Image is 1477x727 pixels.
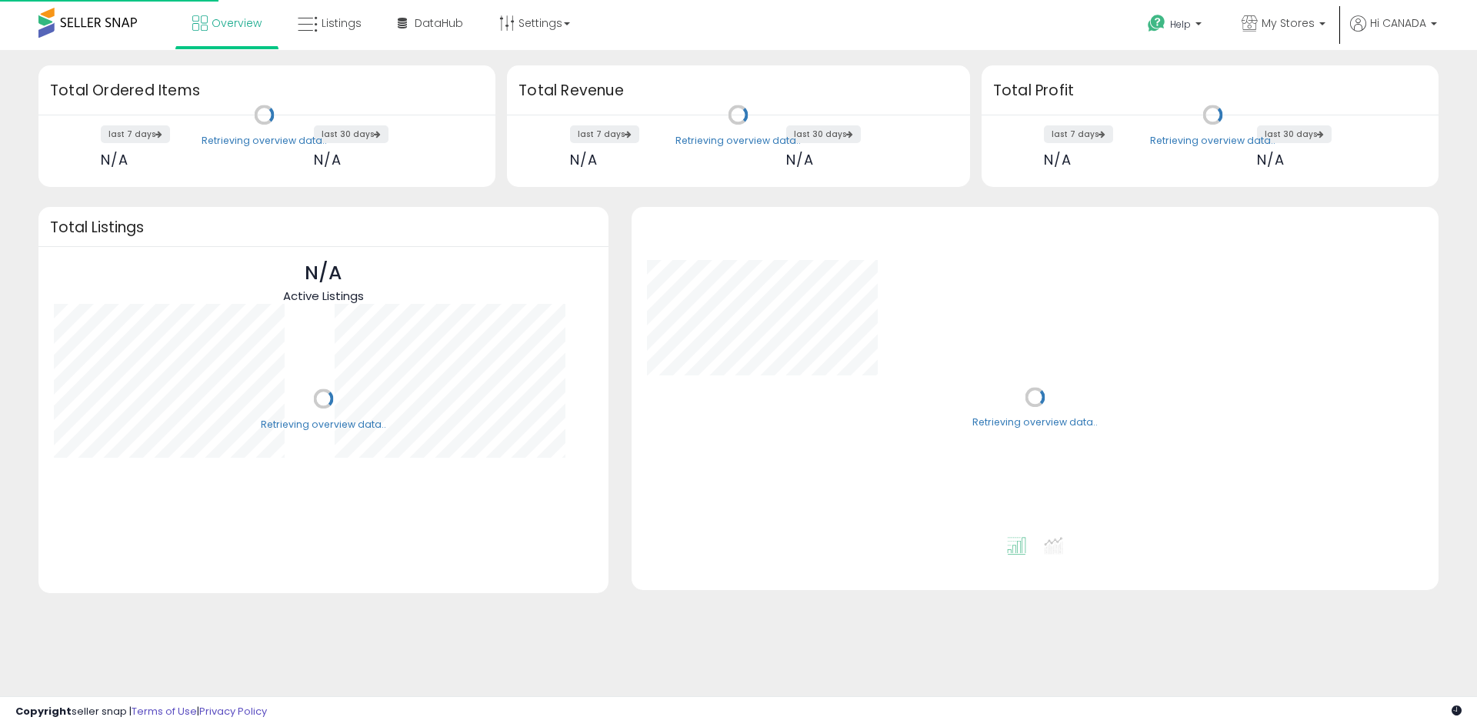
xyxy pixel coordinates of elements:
[1170,18,1191,31] span: Help
[1370,15,1426,31] span: Hi CANADA
[1350,15,1437,50] a: Hi CANADA
[322,15,362,31] span: Listings
[212,15,262,31] span: Overview
[415,15,463,31] span: DataHub
[1135,2,1217,50] a: Help
[261,418,386,432] div: Retrieving overview data..
[972,416,1098,430] div: Retrieving overview data..
[675,134,801,148] div: Retrieving overview data..
[1147,14,1166,33] i: Get Help
[202,134,327,148] div: Retrieving overview data..
[1262,15,1315,31] span: My Stores
[1150,134,1275,148] div: Retrieving overview data..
